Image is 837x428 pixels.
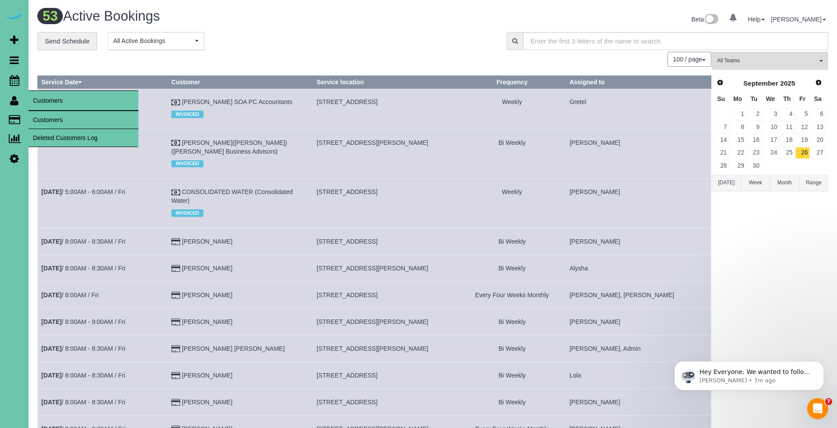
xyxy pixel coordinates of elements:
[747,147,761,159] a: 23
[41,265,62,272] b: [DATE]
[41,399,62,406] b: [DATE]
[38,76,168,89] th: Service Date
[5,9,23,21] a: Automaid Logo
[168,129,313,178] td: Customer
[458,308,566,335] td: Frequency
[171,111,203,118] span: INVOICED
[313,255,458,281] td: Service location
[566,129,711,178] td: Assigned to
[799,95,805,102] span: Friday
[168,89,313,129] td: Customer
[38,308,168,335] td: Schedule date
[458,89,566,129] td: Frequency
[41,265,125,272] a: [DATE]/ 8:00AM - 8:30AM / Fri
[41,188,125,195] a: [DATE]/ 5:00AM - 6:00AM / Fri
[182,98,292,105] a: [PERSON_NAME] SOA PC Accountants
[41,399,125,406] a: [DATE]/ 8:00AM - 8:30AM / Fri
[41,188,62,195] b: [DATE]
[38,34,152,42] p: Message from Ellie, sent 7m ago
[317,265,428,272] span: [STREET_ADDRESS][PERSON_NAME]
[766,95,775,102] span: Wednesday
[317,318,428,325] span: [STREET_ADDRESS][PERSON_NAME]
[317,98,377,105] span: [STREET_ADDRESS]
[812,77,825,89] a: Next
[566,179,711,228] td: Assigned to
[182,238,232,245] a: [PERSON_NAME]
[29,129,138,147] a: Deleted Customers Log
[795,121,810,133] a: 12
[37,8,63,24] span: 53
[182,372,232,379] a: [PERSON_NAME]
[729,160,746,172] a: 29
[714,160,728,172] a: 28
[41,318,62,325] b: [DATE]
[566,362,711,388] td: Assigned to
[313,308,458,335] td: Service location
[566,335,711,362] td: Assigned to
[171,160,203,167] span: INVOICED
[317,345,428,352] span: [STREET_ADDRESS][PERSON_NAME]
[729,147,746,159] a: 22
[780,121,794,133] a: 11
[168,255,313,281] td: Customer
[171,292,180,299] i: Credit Card Payment
[317,139,428,146] span: [STREET_ADDRESS][PERSON_NAME]
[458,228,566,255] td: Frequency
[317,238,377,245] span: [STREET_ADDRESS]
[317,399,377,406] span: [STREET_ADDRESS]
[38,281,168,308] td: Schedule date
[41,238,62,245] b: [DATE]
[747,160,761,172] a: 30
[729,108,746,120] a: 1
[714,134,728,146] a: 14
[523,32,829,50] input: Enter the first 3 letters of the name to search
[661,343,837,404] iframe: Intercom notifications message
[717,79,724,86] span: Prev
[814,95,822,102] span: Saturday
[182,399,232,406] a: [PERSON_NAME]
[729,134,746,146] a: 15
[168,228,313,255] td: Customer
[168,362,313,388] td: Customer
[182,265,232,272] a: [PERSON_NAME]
[171,266,180,272] i: Credit Card Payment
[748,16,765,23] a: Help
[566,281,711,308] td: Assigned to
[712,52,828,65] ol: All Teams
[313,76,458,89] th: Service location
[171,100,180,106] i: Check Payment
[762,147,779,159] a: 24
[747,108,761,120] a: 2
[811,121,825,133] a: 13
[38,362,168,388] td: Schedule date
[743,79,779,87] span: September
[313,129,458,178] td: Service location
[762,108,779,120] a: 3
[770,175,799,191] button: Month
[171,239,180,245] i: Credit Card Payment
[714,147,728,159] a: 21
[313,89,458,129] td: Service location
[458,281,566,308] td: Frequency
[762,121,779,133] a: 10
[171,140,180,146] i: Check Payment
[171,373,180,379] i: Credit Card Payment
[41,345,62,352] b: [DATE]
[458,179,566,228] td: Frequency
[38,255,168,281] td: Schedule date
[168,308,313,335] td: Customer
[313,179,458,228] td: Service location
[712,52,828,70] button: All Teams
[29,111,138,129] a: Customers
[717,57,817,65] span: All Teams
[729,121,746,133] a: 8
[168,388,313,415] td: Customer
[41,372,62,379] b: [DATE]
[799,175,828,191] button: Range
[750,95,757,102] span: Tuesday
[712,175,741,191] button: [DATE]
[747,134,761,146] a: 16
[780,147,794,159] a: 25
